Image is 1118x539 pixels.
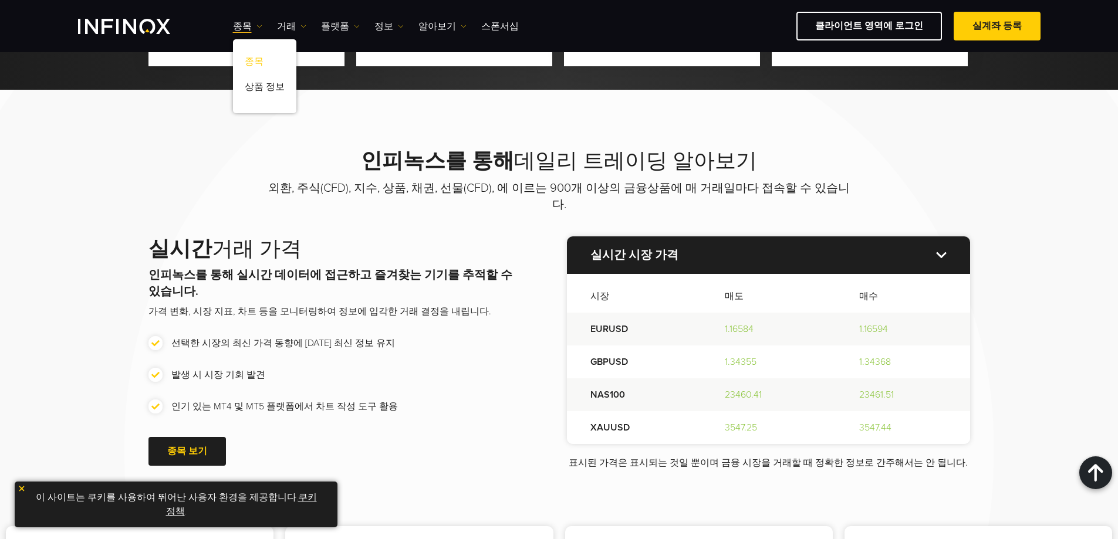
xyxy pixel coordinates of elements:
[21,487,332,521] p: 이 사이트는 쿠키를 사용하여 뛰어난 사용자 환경을 제공합니다. .
[836,313,970,345] td: 1.16594
[418,19,467,33] a: 알아보기
[701,274,836,313] th: 매도
[148,268,512,299] strong: 인피녹스를 통해 실시간 데이터에 접근하고 즐겨찾는 기기를 추적할 수 있습니다.
[701,313,836,345] td: 1.16584
[374,19,404,33] a: 정보
[567,274,701,313] th: 시장
[481,19,519,33] a: 스폰서십
[701,378,836,411] td: 23460.41
[148,437,226,466] a: 종목 보기
[266,148,853,174] h2: 데일리 트레이딩 알아보기
[148,236,520,262] h2: 거래 가격
[233,51,296,76] a: 종목
[148,304,520,318] p: 가격 변화, 시장 지표, 차트 등을 모니터링하여 정보에 입각한 거래 결정을 내립니다.
[567,378,701,411] td: NAS100
[567,411,701,444] td: XAUUSD
[266,180,853,213] p: 외환, 주식(CFD), 지수, 상품, 채권, 선물(CFD), 에 이르는 900개 이상의 금융상품에 매 거래일마다 접속할 수 있습니다.
[701,411,836,444] td: 3547.25
[701,345,836,378] td: 1.34355
[954,12,1041,40] a: 실계좌 등록
[148,236,212,262] strong: 실시간
[836,274,970,313] th: 매수
[796,12,942,40] a: 클라이언트 영역에 로그인
[18,484,26,493] img: yellow close icon
[567,313,701,345] td: EURUSD
[567,456,970,470] p: 표시된 가격은 표시되는 것일 뿐이며 금융 시장을 거래할 때 정확한 정보로 간주해서는 안 됩니다.
[321,19,360,33] a: 플랫폼
[148,399,520,413] li: 인기 있는 MT4 및 MT5 플랫폼에서 차트 작성 도구 활용
[836,345,970,378] td: 1.34368
[78,19,198,34] a: INFINOX Logo
[148,368,520,382] li: 발생 시 시장 기회 발견
[590,248,678,262] strong: 실시간 시장 가격
[233,76,296,101] a: 상품 정보
[233,19,262,33] a: 종목
[836,378,970,411] td: 23461.51
[361,148,514,174] strong: 인피녹스를 통해
[148,336,520,350] li: 선택한 시장의 최신 가격 동향에 [DATE] 최신 정보 유지
[567,345,701,378] td: GBPUSD
[277,19,306,33] a: 거래
[836,411,970,444] td: 3547.44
